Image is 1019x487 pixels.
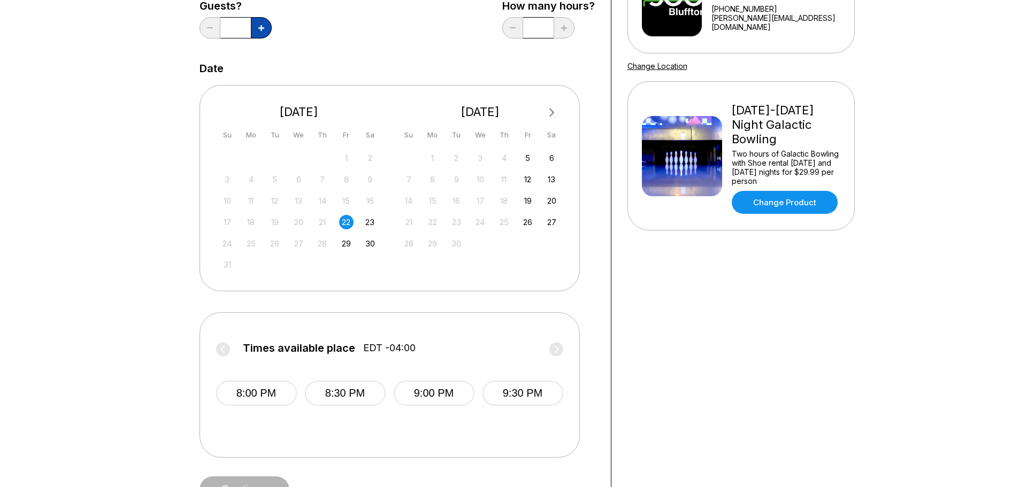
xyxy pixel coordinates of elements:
div: Choose Saturday, September 27th, 2025 [545,215,559,229]
div: Th [497,128,511,142]
div: Choose Saturday, September 6th, 2025 [545,151,559,165]
div: Choose Saturday, August 23rd, 2025 [363,215,377,229]
div: Not available Wednesday, September 17th, 2025 [473,194,487,208]
div: Choose Saturday, August 30th, 2025 [363,236,377,251]
div: Not available Thursday, August 21st, 2025 [315,215,330,229]
div: Not available Tuesday, August 12th, 2025 [267,194,282,208]
div: Not available Tuesday, September 9th, 2025 [449,172,464,187]
a: [PERSON_NAME][EMAIL_ADDRESS][DOMAIN_NAME] [711,13,849,32]
img: Friday-Saturday Night Galactic Bowling [642,116,722,196]
div: Not available Friday, August 1st, 2025 [339,151,354,165]
div: Choose Friday, August 29th, 2025 [339,236,354,251]
div: Sa [363,128,377,142]
div: Mo [425,128,440,142]
div: Not available Saturday, August 16th, 2025 [363,194,377,208]
div: Sa [545,128,559,142]
div: Two hours of Galactic Bowling with Shoe rental [DATE] and [DATE] nights for $29.99 per person [732,149,840,185]
div: Not available Friday, August 15th, 2025 [339,194,354,208]
div: Choose Saturday, September 13th, 2025 [545,172,559,187]
span: EDT -04:00 [363,342,416,354]
div: Not available Sunday, September 7th, 2025 [402,172,416,187]
div: Not available Sunday, August 17th, 2025 [220,215,234,229]
div: Choose Friday, August 22nd, 2025 [339,215,354,229]
div: [DATE] [216,105,382,119]
div: month 2025-08 [219,150,379,272]
div: Mo [244,128,258,142]
div: Not available Saturday, August 9th, 2025 [363,172,377,187]
button: 8:30 PM [305,381,386,406]
a: Change Product [732,191,838,214]
div: Not available Monday, August 4th, 2025 [244,172,258,187]
div: Not available Sunday, September 21st, 2025 [402,215,416,229]
div: Not available Thursday, August 7th, 2025 [315,172,330,187]
div: [DATE] [397,105,563,119]
div: Not available Thursday, September 25th, 2025 [497,215,511,229]
label: Date [200,63,224,74]
div: Fr [339,128,354,142]
div: Not available Sunday, August 10th, 2025 [220,194,234,208]
div: Not available Wednesday, August 6th, 2025 [292,172,306,187]
div: Not available Monday, September 22nd, 2025 [425,215,440,229]
button: Next Month [543,104,561,121]
div: Not available Sunday, September 14th, 2025 [402,194,416,208]
div: Not available Thursday, September 18th, 2025 [497,194,511,208]
div: We [292,128,306,142]
span: Times available place [243,342,355,354]
div: Not available Monday, August 18th, 2025 [244,215,258,229]
div: Choose Friday, September 19th, 2025 [520,194,535,208]
div: Not available Sunday, August 3rd, 2025 [220,172,234,187]
div: Not available Wednesday, August 13th, 2025 [292,194,306,208]
div: Su [220,128,234,142]
div: Not available Sunday, August 24th, 2025 [220,236,234,251]
div: Not available Wednesday, August 20th, 2025 [292,215,306,229]
div: Not available Wednesday, September 24th, 2025 [473,215,487,229]
div: Not available Wednesday, September 3rd, 2025 [473,151,487,165]
div: Not available Thursday, September 11th, 2025 [497,172,511,187]
div: Not available Tuesday, August 26th, 2025 [267,236,282,251]
div: Not available Saturday, August 2nd, 2025 [363,151,377,165]
div: Choose Friday, September 26th, 2025 [520,215,535,229]
div: Not available Sunday, September 28th, 2025 [402,236,416,251]
div: Choose Saturday, September 20th, 2025 [545,194,559,208]
div: We [473,128,487,142]
div: Not available Monday, August 25th, 2025 [244,236,258,251]
div: Not available Wednesday, August 27th, 2025 [292,236,306,251]
div: Not available Tuesday, September 2nd, 2025 [449,151,464,165]
div: Not available Monday, September 8th, 2025 [425,172,440,187]
div: Choose Friday, September 12th, 2025 [520,172,535,187]
div: Not available Monday, September 1st, 2025 [425,151,440,165]
div: Not available Tuesday, September 23rd, 2025 [449,215,464,229]
div: Not available Tuesday, September 16th, 2025 [449,194,464,208]
div: Choose Friday, September 5th, 2025 [520,151,535,165]
div: [DATE]-[DATE] Night Galactic Bowling [732,103,840,146]
div: Not available Monday, August 11th, 2025 [244,194,258,208]
button: 9:30 PM [482,381,563,406]
button: 9:00 PM [394,381,474,406]
div: month 2025-09 [400,150,561,251]
div: Not available Tuesday, August 19th, 2025 [267,215,282,229]
div: Fr [520,128,535,142]
div: Tu [449,128,464,142]
div: Tu [267,128,282,142]
div: Not available Tuesday, August 5th, 2025 [267,172,282,187]
div: Not available Monday, September 15th, 2025 [425,194,440,208]
a: Change Location [627,61,687,71]
div: Not available Monday, September 29th, 2025 [425,236,440,251]
div: Not available Friday, August 8th, 2025 [339,172,354,187]
div: Not available Thursday, August 28th, 2025 [315,236,330,251]
div: Th [315,128,330,142]
button: 8:00 PM [216,381,297,406]
div: Su [402,128,416,142]
div: Not available Thursday, August 14th, 2025 [315,194,330,208]
div: Not available Sunday, August 31st, 2025 [220,257,234,272]
div: Not available Thursday, September 4th, 2025 [497,151,511,165]
div: Not available Tuesday, September 30th, 2025 [449,236,464,251]
div: Not available Wednesday, September 10th, 2025 [473,172,487,187]
div: [PHONE_NUMBER] [711,4,849,13]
